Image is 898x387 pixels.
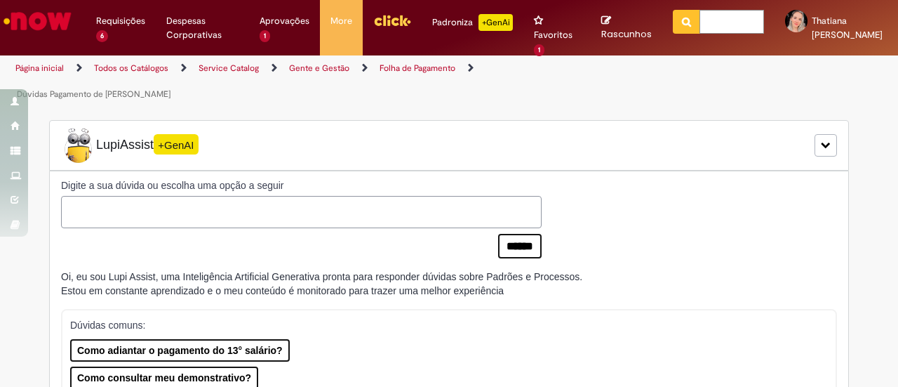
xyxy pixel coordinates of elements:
[61,270,582,298] div: Oi, eu sou Lupi Assist, uma Inteligência Artificial Generativa pronta para responder dúvidas sobr...
[673,10,700,34] button: Pesquisar
[96,14,145,28] span: Requisições
[478,14,513,31] p: +GenAi
[61,128,96,163] img: Lupi
[534,44,544,56] span: 1
[166,14,239,42] span: Despesas Corporativas
[94,63,168,74] a: Todos os Catálogos
[260,30,270,42] span: 1
[432,14,513,31] div: Padroniza
[96,30,108,42] span: 6
[11,55,588,107] ul: Trilhas de página
[380,63,455,74] a: Folha de Pagamento
[812,15,883,41] span: Thatiana [PERSON_NAME]
[61,128,199,163] span: LupiAssist
[70,318,817,332] p: Dúvidas comuns:
[289,63,349,74] a: Gente e Gestão
[330,14,352,28] span: More
[17,88,170,100] a: Dúvidas Pagamento de [PERSON_NAME]
[49,120,849,171] div: LupiLupiAssist+GenAI
[534,28,572,42] span: Favoritos
[61,178,542,192] label: Digite a sua dúvida ou escolha uma opção a seguir
[154,134,199,155] span: +GenAI
[1,7,74,35] img: ServiceNow
[70,339,290,362] button: Como adiantar o pagamento do 13° salário?
[15,63,64,74] a: Página inicial
[199,63,259,74] a: Service Catalog
[373,10,411,31] img: click_logo_yellow_360x200.png
[601,15,652,41] a: Rascunhos
[601,27,652,41] span: Rascunhos
[260,14,309,28] span: Aprovações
